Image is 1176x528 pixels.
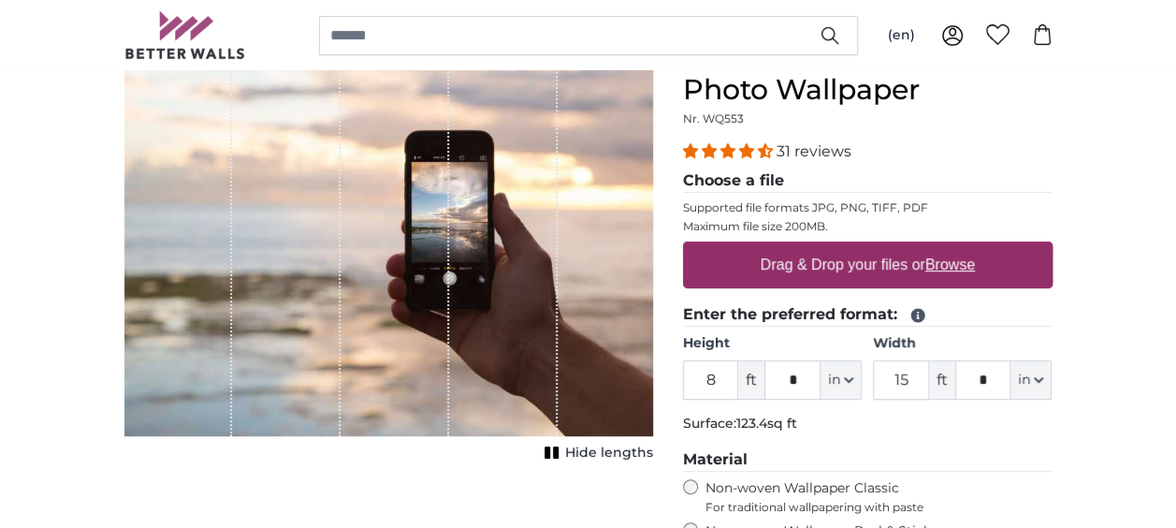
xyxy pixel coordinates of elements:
legend: Enter the preferred format: [683,303,1053,327]
span: Nr. WQ553 [683,111,744,125]
u: Browse [925,257,975,272]
span: in [1018,371,1030,389]
label: Non-woven Wallpaper Classic [705,479,1053,515]
p: Maximum file size 200MB. [683,219,1053,234]
button: (en) [873,19,930,52]
legend: Choose a file [683,169,1053,193]
span: 123.4sq ft [736,415,797,432]
legend: Material [683,448,1053,472]
label: Width [873,334,1052,353]
div: 1 of 1 [124,39,653,466]
img: Betterwalls [124,11,246,59]
button: in [1010,360,1052,400]
h1: Personalised Wall Mural Photo Wallpaper [683,39,1053,107]
button: Hide lengths [539,440,653,466]
label: Height [683,334,862,353]
span: ft [929,360,955,400]
span: in [828,371,840,389]
span: ft [738,360,764,400]
span: For traditional wallpapering with paste [705,500,1053,515]
button: in [820,360,862,400]
span: Hide lengths [565,444,653,462]
span: 31 reviews [777,142,851,160]
p: Supported file formats JPG, PNG, TIFF, PDF [683,200,1053,215]
span: 4.32 stars [683,142,777,160]
label: Drag & Drop your files or [752,246,981,284]
p: Surface: [683,415,1053,433]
